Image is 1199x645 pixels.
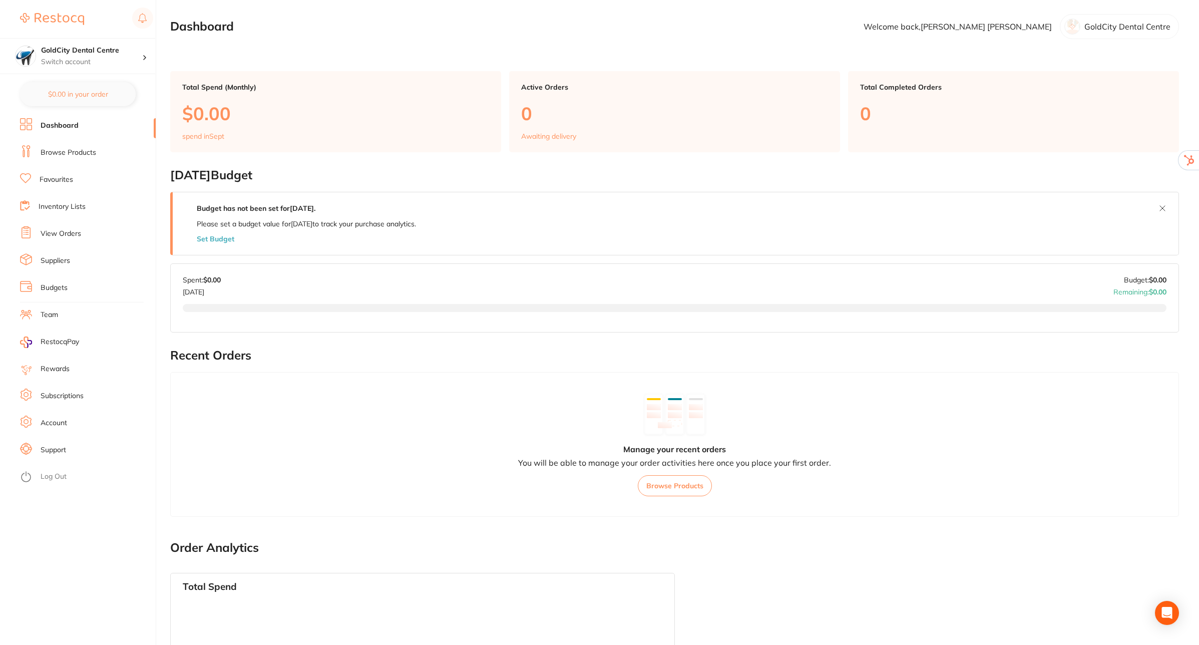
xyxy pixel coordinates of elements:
a: Restocq Logo [20,8,84,31]
h2: [DATE] Budget [170,168,1179,182]
a: Rewards [41,364,70,374]
p: Welcome back, [PERSON_NAME] [PERSON_NAME] [864,22,1052,31]
p: Please set a budget value for [DATE] to track your purchase analytics. [197,220,416,228]
div: Open Intercom Messenger [1155,601,1179,625]
p: GoldCity Dental Centre [1084,22,1170,31]
p: Spent: [183,276,221,284]
p: 0 [860,103,1167,124]
p: Switch account [41,57,142,67]
button: $0.00 in your order [20,82,136,106]
a: Budgets [41,283,68,293]
p: You will be able to manage your order activities here once you place your first order. [518,458,831,467]
button: Browse Products [638,475,712,496]
a: Active Orders0Awaiting delivery [509,71,840,152]
a: Account [41,418,67,428]
strong: Budget has not been set for [DATE] . [197,204,315,213]
a: Support [41,445,66,455]
p: spend in Sept [182,132,224,140]
a: Favourites [40,175,73,185]
p: 0 [521,103,828,124]
img: RestocqPay [20,337,32,348]
img: Restocq Logo [20,13,84,25]
img: GoldCity Dental Centre [16,46,36,66]
h4: Manage your recent orders [623,445,726,454]
strong: $0.00 [1149,287,1166,296]
p: Active Orders [521,83,828,91]
a: Inventory Lists [39,202,86,212]
span: RestocqPay [41,337,79,347]
a: Log Out [41,472,67,482]
a: RestocqPay [20,337,79,348]
h2: Recent Orders [170,349,1179,363]
p: Total Completed Orders [860,83,1167,91]
strong: $0.00 [1149,275,1166,284]
button: Set Budget [197,235,234,243]
p: Budget: [1124,276,1166,284]
a: Total Spend (Monthly)$0.00spend inSept [170,71,501,152]
a: Total Completed Orders0 [848,71,1179,152]
a: View Orders [41,229,81,239]
h4: GoldCity Dental Centre [41,46,142,56]
strong: $0.00 [203,275,221,284]
a: Team [41,310,58,320]
button: Log Out [20,469,153,485]
p: [DATE] [183,284,221,296]
p: Remaining: [1113,284,1166,296]
h2: Order Analytics [170,541,1179,555]
p: $0.00 [182,103,489,124]
p: Total Spend (Monthly) [182,83,489,91]
p: Awaiting delivery [521,132,576,140]
a: Subscriptions [41,391,84,401]
a: Suppliers [41,256,70,266]
h2: Dashboard [170,20,234,34]
a: Browse Products [41,148,96,158]
a: Dashboard [41,121,79,131]
h3: Total Spend [183,581,237,592]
